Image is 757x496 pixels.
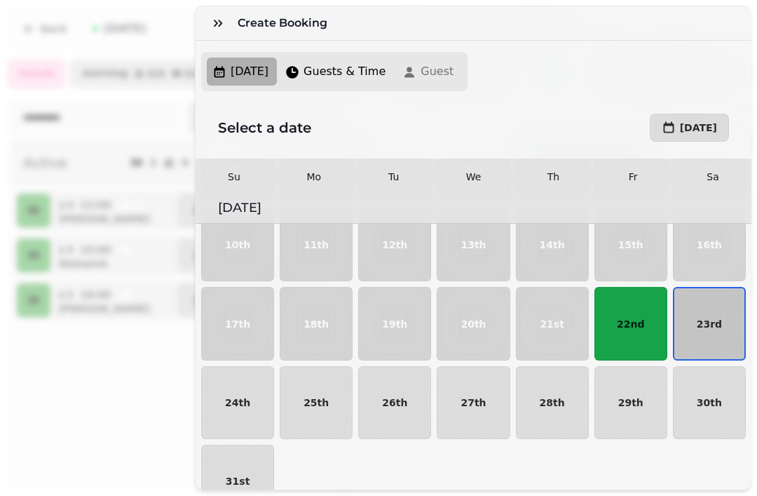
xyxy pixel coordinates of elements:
button: 14th [516,208,589,281]
button: 12th [358,208,431,281]
p: 12th [382,240,407,250]
div: Mo [275,170,353,184]
p: 20th [461,319,486,329]
p: 16th [697,240,722,250]
p: 19th [382,319,407,329]
button: 13th [437,208,510,281]
p: 21st [540,319,564,329]
button: 23rd [673,287,746,360]
p: 18th [304,319,329,329]
p: 10th [225,240,250,250]
p: 30th [697,398,722,408]
p: 15th [618,240,643,250]
div: Sa [674,170,751,184]
div: Tu [355,170,432,184]
button: 16th [673,208,746,281]
p: 11th [304,240,329,250]
button: 10th [201,208,274,281]
p: 22nd [617,319,644,329]
div: Fr [594,170,671,184]
button: 27th [437,366,510,439]
p: 25th [304,398,329,408]
div: Th [514,170,592,184]
h2: Select a date [218,118,468,138]
button: 29th [594,366,667,439]
p: 31st [226,476,250,486]
button: 19th [358,287,431,360]
span: Guest [421,63,453,80]
span: [DATE] [680,123,717,133]
button: 24th [201,366,274,439]
button: [DATE] [650,114,729,142]
button: 11th [280,208,353,281]
span: Guests & Time [304,63,386,80]
button: 28th [516,366,589,439]
button: 21st [516,287,589,360]
p: 28th [540,398,565,408]
p: 24th [225,398,250,408]
p: 17th [225,319,250,329]
button: 15th [594,208,667,281]
p: 13th [461,240,486,250]
h3: Create Booking [238,15,333,32]
button: 18th [280,287,353,360]
h3: [DATE] [218,198,729,217]
p: 14th [540,240,565,250]
div: We [435,170,512,184]
p: 26th [382,398,407,408]
button: 17th [201,287,274,360]
button: 22nd [594,287,667,360]
p: 29th [618,398,643,408]
button: 26th [358,366,431,439]
button: 20th [437,287,510,360]
p: 27th [461,398,486,408]
button: 25th [280,366,353,439]
div: Su [196,170,273,184]
span: [DATE] [231,63,268,80]
p: 23rd [697,319,722,329]
button: 30th [673,366,746,439]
